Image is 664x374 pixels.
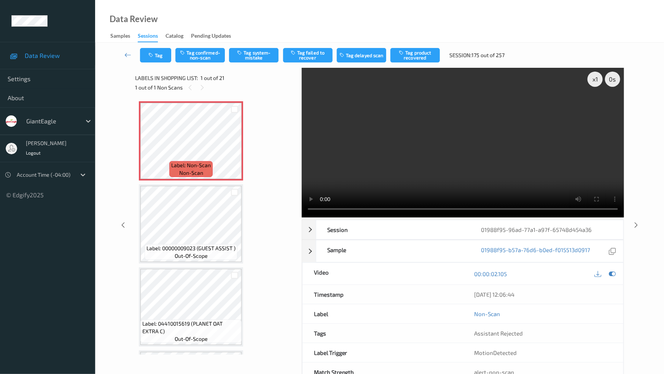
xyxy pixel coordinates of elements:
[229,48,279,62] button: Tag system-mistake
[474,291,612,298] div: [DATE] 12:06:44
[166,32,183,42] div: Catalog
[140,48,171,62] button: Tag
[390,48,440,62] button: Tag product recovered
[302,240,624,262] div: Sample01988f95-b57a-76d6-b0ed-f015513d0917
[135,74,198,82] span: Labels in shopping list:
[605,72,620,87] div: 0 s
[179,169,203,177] span: non-scan
[201,74,225,82] span: 1 out of 21
[481,246,590,256] a: 01988f95-b57a-76d6-b0ed-f015513d0917
[110,32,130,42] div: Samples
[474,270,507,278] a: 00:00:02.105
[171,161,211,169] span: Label: Non-Scan
[175,252,208,260] span: out-of-scope
[588,72,603,87] div: x 1
[316,240,470,262] div: Sample
[138,31,166,42] a: Sessions
[191,32,231,42] div: Pending Updates
[449,51,471,59] span: Session:
[474,330,523,337] span: Assistant Rejected
[470,220,623,239] div: 01988f95-96ad-77a1-a97f-65748d454a36
[474,310,500,318] a: Non-Scan
[283,48,333,62] button: Tag failed to recover
[166,31,191,42] a: Catalog
[303,304,463,323] div: Label
[110,31,138,42] a: Samples
[175,48,225,62] button: Tag confirmed-non-scan
[302,220,624,240] div: Session01988f95-96ad-77a1-a97f-65748d454a36
[303,285,463,304] div: Timestamp
[463,343,623,362] div: MotionDetected
[138,32,158,42] div: Sessions
[175,335,208,343] span: out-of-scope
[191,31,239,42] a: Pending Updates
[337,48,386,62] button: Tag delayed scan
[142,320,240,335] span: Label: 04410015619 (PLANET OAT EXTRA C)
[110,15,158,23] div: Data Review
[303,324,463,343] div: Tags
[303,343,463,362] div: Label Trigger
[146,245,236,252] span: Label: 00000009023 (GUEST ASSIST )
[303,263,463,284] div: Video
[135,83,296,92] div: 1 out of 1 Non Scans
[316,220,470,239] div: Session
[471,51,505,59] span: 175 out of 257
